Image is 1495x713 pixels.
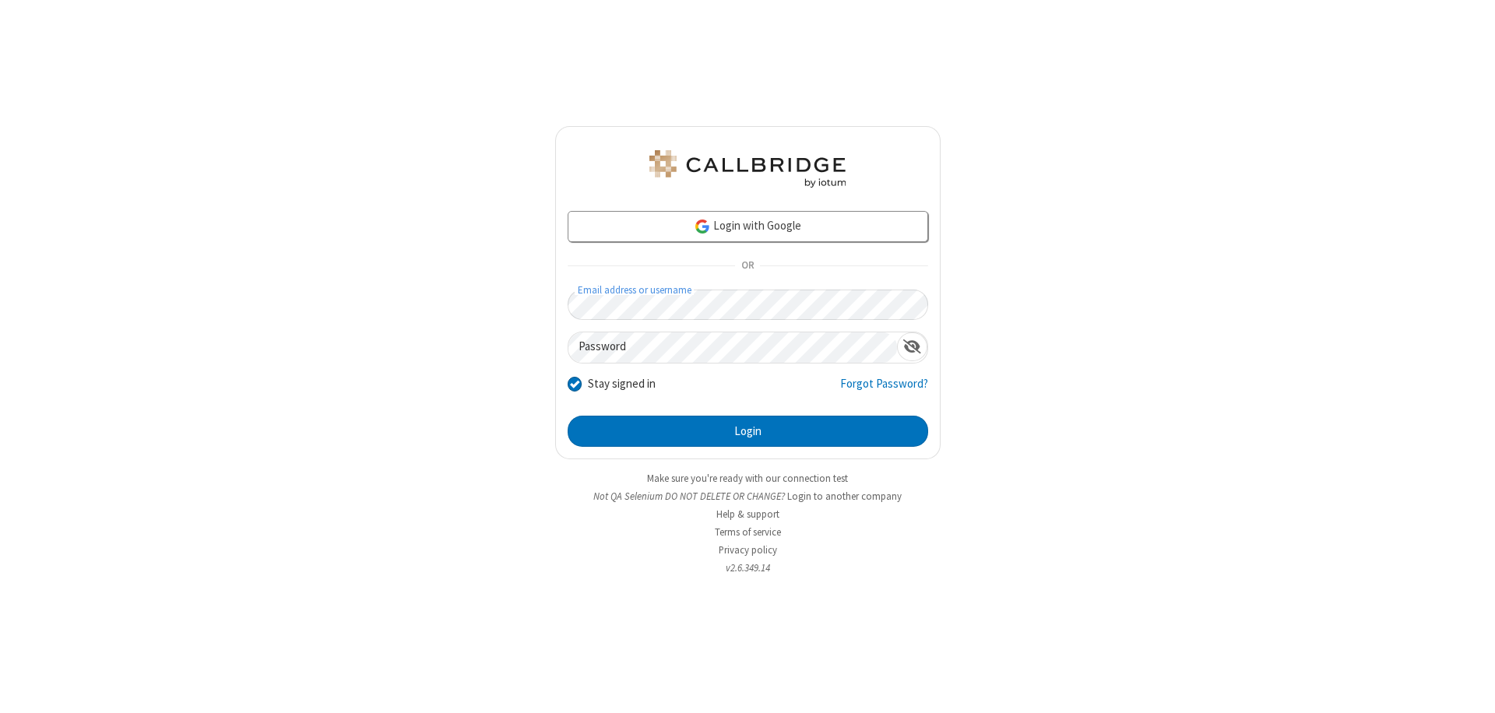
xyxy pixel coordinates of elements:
label: Stay signed in [588,375,656,393]
img: QA Selenium DO NOT DELETE OR CHANGE [646,150,849,188]
a: Login with Google [568,211,928,242]
a: Make sure you're ready with our connection test [647,472,848,485]
button: Login to another company [787,489,902,504]
li: Not QA Selenium DO NOT DELETE OR CHANGE? [555,489,941,504]
span: OR [735,255,760,277]
a: Forgot Password? [840,375,928,405]
a: Terms of service [715,525,781,539]
input: Email address or username [568,290,928,320]
a: Privacy policy [719,543,777,557]
button: Login [568,416,928,447]
div: Show password [897,332,927,361]
input: Password [568,332,897,363]
li: v2.6.349.14 [555,560,941,575]
a: Help & support [716,508,779,521]
img: google-icon.png [694,218,711,235]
